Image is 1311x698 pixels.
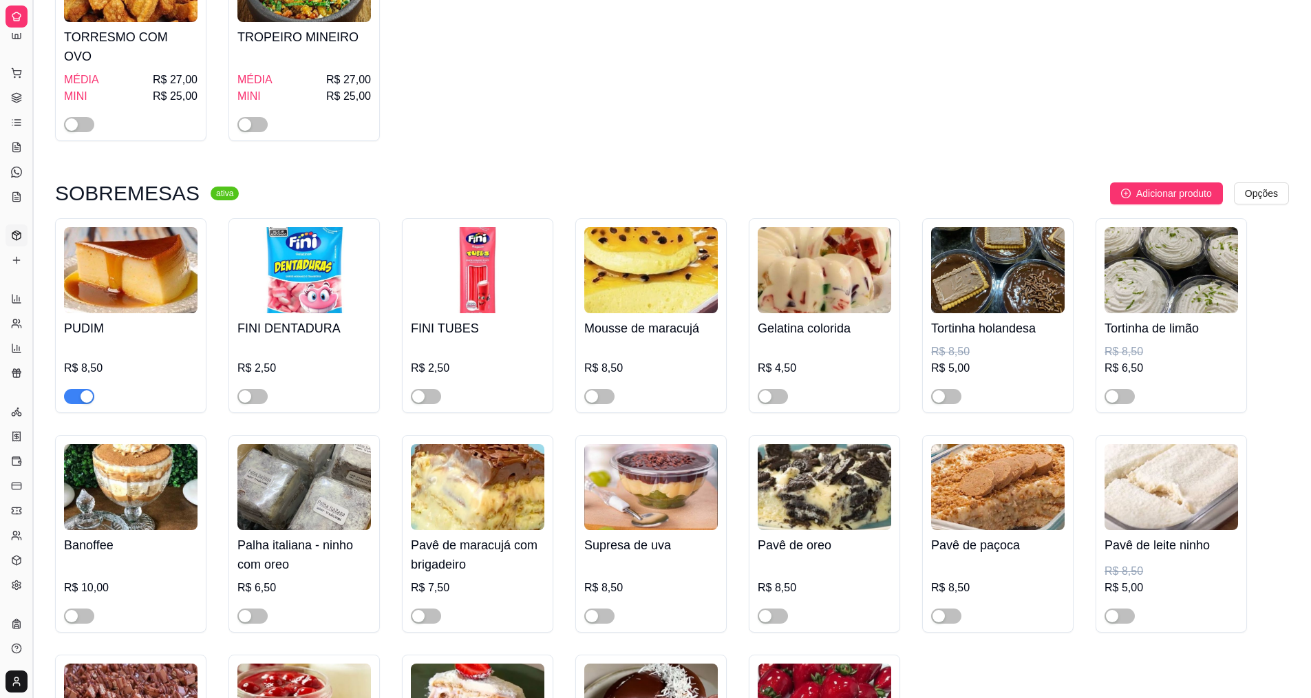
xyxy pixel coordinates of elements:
button: Opções [1234,182,1289,204]
h4: Banoffee [64,536,198,555]
div: R$ 5,00 [931,360,1065,377]
div: R$ 2,50 [411,360,544,377]
h3: SOBREMESAS [55,185,200,202]
h4: TORRESMO COM OVO [64,28,198,66]
div: R$ 8,50 [64,360,198,377]
h4: FINI TUBES [411,319,544,338]
img: product-image [758,444,891,530]
div: R$ 10,00 [64,580,198,596]
h4: Tortinha de limão [1105,319,1238,338]
span: R$ 27,00 [326,72,371,88]
img: product-image [64,444,198,530]
span: MÉDIA [64,72,99,88]
h4: Supresa de uva [584,536,718,555]
span: Opções [1245,186,1278,201]
h4: Pavê de oreo [758,536,891,555]
img: product-image [411,444,544,530]
span: R$ 27,00 [153,72,198,88]
div: R$ 2,50 [237,360,371,377]
div: R$ 8,50 [931,343,1065,360]
img: product-image [411,227,544,313]
div: R$ 8,50 [584,360,718,377]
img: product-image [931,227,1065,313]
span: Adicionar produto [1136,186,1212,201]
h4: Pavê de paçoca [931,536,1065,555]
div: R$ 5,00 [1105,580,1238,596]
img: product-image [237,444,371,530]
div: R$ 6,50 [1105,360,1238,377]
div: R$ 8,50 [1105,563,1238,580]
img: product-image [1105,227,1238,313]
h4: TROPEIRO MINEIRO [237,28,371,47]
div: R$ 8,50 [931,580,1065,596]
span: MINI [64,88,87,105]
div: R$ 7,50 [411,580,544,596]
img: product-image [758,227,891,313]
img: product-image [931,444,1065,530]
span: R$ 25,00 [153,88,198,105]
h4: Tortinha holandesa [931,319,1065,338]
h4: FINI DENTADURA [237,319,371,338]
img: product-image [64,227,198,313]
h4: Palha italiana - ninho com oreo [237,536,371,574]
div: R$ 8,50 [758,580,891,596]
img: product-image [584,227,718,313]
div: R$ 8,50 [1105,343,1238,360]
img: product-image [1105,444,1238,530]
img: product-image [584,444,718,530]
h4: Pavê de maracujá com brigadeiro [411,536,544,574]
h4: PUDIM [64,319,198,338]
div: R$ 6,50 [237,580,371,596]
h4: Pavê de leite ninho [1105,536,1238,555]
div: R$ 4,50 [758,360,891,377]
span: MINI [237,88,261,105]
h4: Mousse de maracujá [584,319,718,338]
button: Adicionar produto [1110,182,1223,204]
span: plus-circle [1121,189,1131,198]
div: R$ 8,50 [584,580,718,596]
sup: ativa [211,187,239,200]
span: MÉDIA [237,72,273,88]
h4: Gelatina colorida [758,319,891,338]
img: product-image [237,227,371,313]
span: R$ 25,00 [326,88,371,105]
